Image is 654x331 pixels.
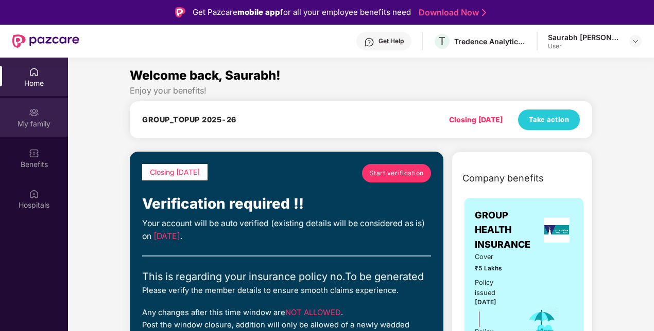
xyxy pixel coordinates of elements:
[130,68,281,83] span: Welcome back, Saurabh!
[548,32,620,42] div: Saurabh [PERSON_NAME]
[631,37,640,45] img: svg+xml;base64,PHN2ZyBpZD0iRHJvcGRvd24tMzJ4MzIiIHhtbG5zPSJodHRwOi8vd3d3LnczLm9yZy8yMDAwL3N2ZyIgd2...
[370,168,424,178] span: Start verification
[475,264,511,273] span: ₹5 Lakhs
[454,36,526,46] div: Tredence Analytics Solutions Private Limited
[29,107,39,118] img: svg+xml;base64,PHN2ZyB3aWR0aD0iMjAiIGhlaWdodD0iMjAiIHZpZXdCb3g9IjAgMCAyMCAyMCIgZmlsbD0ibm9uZSIgeG...
[142,115,236,125] h4: GROUP_TOPUP 2025-26
[364,37,374,47] img: svg+xml;base64,PHN2ZyBpZD0iSGVscC0zMngzMiIgeG1sbnM9Imh0dHA6Ly93d3cudzMub3JnLzIwMDAvc3ZnIiB3aWR0aD...
[475,299,496,306] span: [DATE]
[529,115,570,125] span: Take action
[439,35,445,47] span: T
[548,42,620,50] div: User
[237,7,280,17] strong: mobile app
[475,252,511,262] span: Cover
[29,67,39,77] img: svg+xml;base64,PHN2ZyBpZD0iSG9tZSIgeG1sbnM9Imh0dHA6Ly93d3cudzMub3JnLzIwMDAvc3ZnIiB3aWR0aD0iMjAiIG...
[175,7,185,17] img: Logo
[142,217,431,243] div: Your account will be auto verified (existing details will be considered as is) on .
[518,109,580,130] button: Take action
[29,148,39,158] img: svg+xml;base64,PHN2ZyBpZD0iQmVuZWZpdHMiIHhtbG5zPSJodHRwOi8vd3d3LnczLm9yZy8yMDAwL3N2ZyIgd2lkdGg9Ij...
[475,208,540,252] span: GROUP HEALTH INSURANCE
[462,171,544,186] span: Company benefits
[419,7,483,18] a: Download Now
[378,37,404,45] div: Get Help
[12,34,79,48] img: New Pazcare Logo
[153,231,180,241] span: [DATE]
[193,6,411,19] div: Get Pazcare for all your employee benefits need
[130,85,592,96] div: Enjoy your benefits!
[475,278,511,298] div: Policy issued
[142,269,431,285] div: This is regarding your insurance policy no. To be generated
[285,308,341,317] span: NOT ALLOWED
[362,164,431,182] a: Start verification
[29,189,39,199] img: svg+xml;base64,PHN2ZyBpZD0iSG9zcGl0YWxzIiB4bWxucz0iaHR0cDovL3d3dy53My5vcmcvMjAwMC9zdmciIHdpZHRoPS...
[142,193,431,215] div: Verification required !!
[150,168,200,176] span: Closing [DATE]
[544,217,570,243] img: insurerLogo
[482,7,486,18] img: Stroke
[142,285,431,297] div: Please verify the member details to ensure smooth claims experience.
[449,114,503,125] div: Closing [DATE]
